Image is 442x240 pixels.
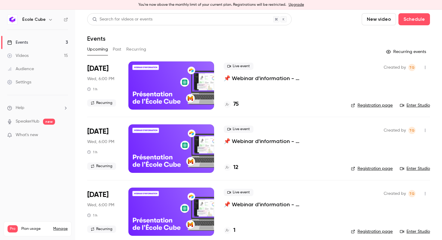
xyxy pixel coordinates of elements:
h4: 1 [233,226,235,235]
a: 📌 Webinar d'information - [GEOGRAPHIC_DATA] [224,201,341,208]
span: Wed, 6:00 PM [87,76,114,82]
span: Thomas Groc [408,64,416,71]
button: Schedule [398,13,430,25]
span: [DATE] [87,64,109,73]
div: Oct 22 Wed, 6:00 PM (Europe/Paris) [87,124,119,173]
button: Recurring events [383,47,430,57]
span: TG [409,127,415,134]
a: Enter Studio [400,102,430,108]
div: Search for videos or events [92,16,152,23]
h1: Events [87,35,106,42]
a: 📌 Webinar d'information - [GEOGRAPHIC_DATA] [224,138,341,145]
span: What's new [16,132,38,138]
span: [DATE] [87,127,109,136]
h4: 12 [233,164,238,172]
a: Registration page [351,102,393,108]
span: Wed, 6:00 PM [87,139,114,145]
span: TG [409,190,415,197]
span: Recurring [87,163,116,170]
div: Nov 5 Wed, 6:00 PM (Europe/Paris) [87,188,119,236]
span: Created by [384,190,406,197]
span: [DATE] [87,190,109,200]
a: Manage [53,226,68,231]
span: Created by [384,64,406,71]
a: 12 [224,164,238,172]
h4: 75 [233,100,239,108]
a: 1 [224,226,235,235]
span: Pro [8,225,18,232]
a: Enter Studio [400,166,430,172]
div: 1 h [87,150,97,154]
span: Live event [224,63,253,70]
span: TG [409,64,415,71]
a: Registration page [351,166,393,172]
div: Videos [7,53,29,59]
a: Registration page [351,229,393,235]
span: Wed, 6:00 PM [87,202,114,208]
span: Plan usage [21,226,50,231]
span: Live event [224,126,253,133]
button: Recurring [126,45,146,54]
h6: École Cube [22,17,46,23]
button: Upcoming [87,45,108,54]
span: Help [16,105,24,111]
span: Thomas Groc [408,127,416,134]
div: 1 h [87,87,97,92]
a: Enter Studio [400,229,430,235]
div: Events [7,39,28,45]
span: Recurring [87,99,116,107]
div: Audience [7,66,34,72]
a: 📌 Webinar d'information - [GEOGRAPHIC_DATA] [224,75,341,82]
img: École Cube [8,15,17,24]
iframe: Noticeable Trigger [61,132,68,138]
span: Live event [224,189,253,196]
span: Thomas Groc [408,190,416,197]
button: New video [362,13,396,25]
span: Created by [384,127,406,134]
div: Oct 8 Wed, 6:00 PM (Europe/Paris) [87,61,119,110]
div: 1 h [87,213,97,218]
button: Past [113,45,121,54]
a: 75 [224,100,239,108]
a: Upgrade [289,2,304,7]
a: SpeakerHub [16,118,39,125]
li: help-dropdown-opener [7,105,68,111]
span: new [43,119,55,125]
span: Recurring [87,226,116,233]
div: Settings [7,79,31,85]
